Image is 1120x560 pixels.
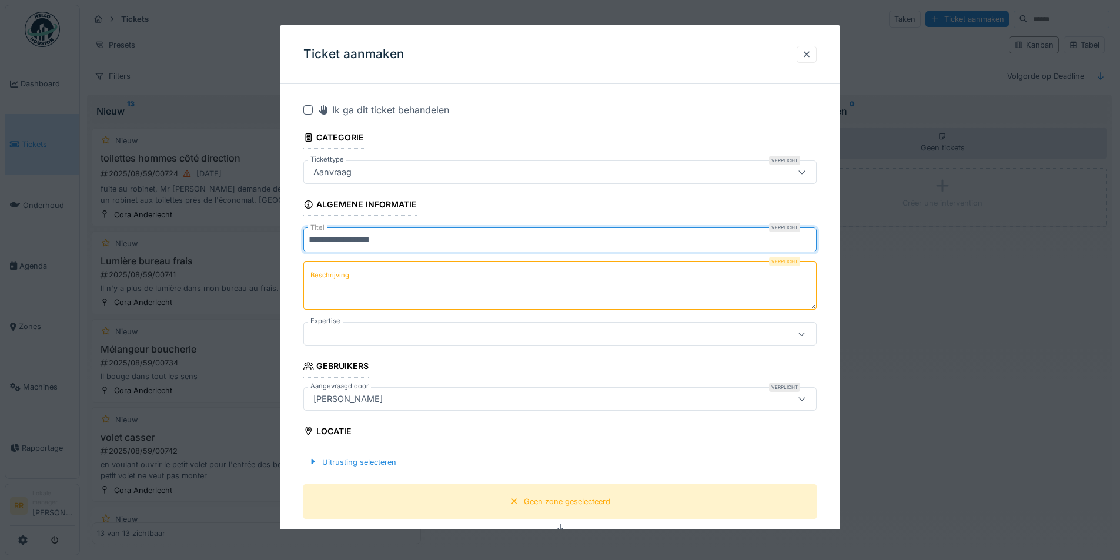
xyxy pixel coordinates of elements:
div: Verplicht [769,156,800,165]
div: Aanvraag [309,166,356,179]
div: Verplicht [769,382,800,391]
div: Categorie [303,129,364,149]
label: Expertise [308,316,343,326]
label: Titel [308,223,327,233]
div: Geen zone geselecteerd [524,496,610,507]
div: Locatie [303,422,352,442]
label: Beschrijving [308,268,352,283]
div: Uitrusting selecteren [303,454,401,470]
label: Aangevraagd door [308,381,371,391]
div: [PERSON_NAME] [309,392,387,405]
label: Tickettype [308,155,346,165]
div: Ik ga dit ticket behandelen [317,103,449,117]
div: Gebruikers [303,357,369,377]
div: Verplicht [769,257,800,266]
h3: Ticket aanmaken [303,47,404,62]
div: Verplicht [769,223,800,232]
div: Algemene informatie [303,196,417,216]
